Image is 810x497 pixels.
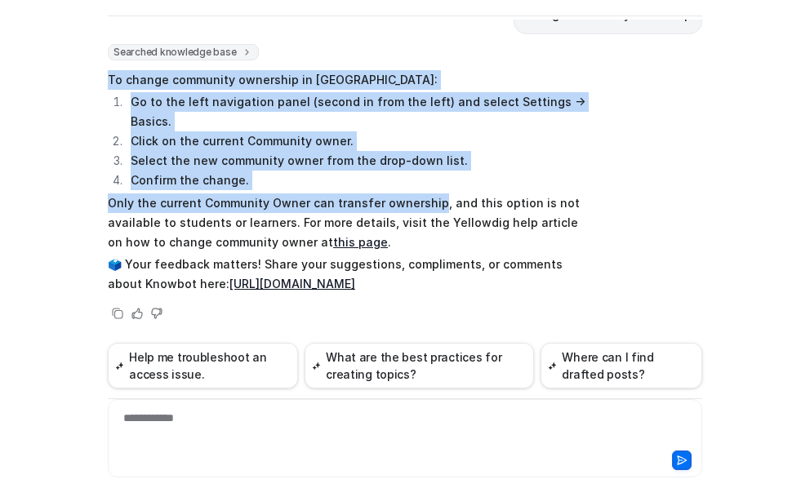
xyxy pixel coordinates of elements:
[108,255,585,294] p: 🗳️ Your feedback matters! Share your suggestions, compliments, or comments about Knowbot here:
[108,44,259,60] span: Searched knowledge base
[229,277,355,291] a: [URL][DOMAIN_NAME]
[108,70,585,90] p: To change community ownership in [GEOGRAPHIC_DATA]:
[126,131,585,151] li: Click on the current Community owner.
[108,343,298,388] button: Help me troubleshoot an access issue.
[333,235,388,249] a: this page
[126,151,585,171] li: Select the new community owner from the drop-down list.
[305,343,534,388] button: What are the best practices for creating topics?
[126,171,585,190] li: Confirm the change.
[126,92,585,131] li: Go to the left navigation panel (second in from the left) and select Settings → Basics.
[541,343,702,388] button: Where can I find drafted posts?
[108,193,585,252] p: Only the current Community Owner can transfer ownership, and this option is not available to stud...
